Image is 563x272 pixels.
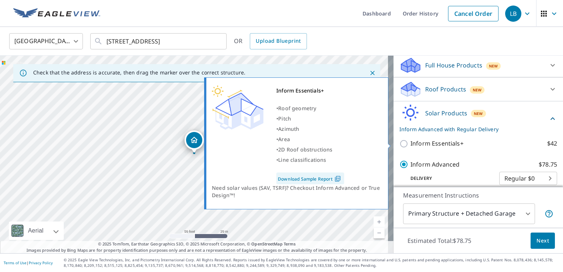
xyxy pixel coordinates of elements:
[251,241,282,247] a: OpenStreetMap
[64,257,559,268] p: © 2025 Eagle View Technologies, Inc. and Pictometry International Corp. All Rights Reserved. Repo...
[212,184,382,199] div: Need solar values (SAV, TSRF)? Checkout Inform Advanced or True Design™!
[531,233,555,249] button: Next
[410,139,464,148] p: Inform Essentials+
[399,80,557,98] div: Roof ProductsNew
[250,33,307,49] a: Upload Blueprint
[403,191,553,200] p: Measurement Instructions
[473,87,482,93] span: New
[333,175,343,182] img: Pdf Icon
[278,105,316,112] span: Roof geometry
[276,144,344,155] div: •
[410,160,459,169] p: Inform Advanced
[276,155,344,165] div: •
[278,136,290,143] span: Area
[448,6,499,21] a: Cancel Order
[276,114,344,124] div: •
[256,36,301,46] span: Upload Blueprint
[9,31,83,52] div: [GEOGRAPHIC_DATA]
[399,125,548,133] p: Inform Advanced with Regular Delivery
[276,124,344,134] div: •
[26,222,46,240] div: Aerial
[234,33,307,49] div: OR
[29,260,53,265] a: Privacy Policy
[536,236,549,245] span: Next
[276,103,344,114] div: •
[399,56,557,74] div: Full House ProductsNew
[425,85,466,94] p: Roof Products
[212,86,263,130] img: Premium
[425,61,482,70] p: Full House Products
[474,111,483,116] span: New
[276,172,344,184] a: Download Sample Report
[505,6,521,22] div: LB
[374,227,385,238] a: Current Level 19, Zoom Out
[425,109,467,118] p: Solar Products
[284,241,296,247] a: Terms
[489,63,498,69] span: New
[545,209,553,218] span: Your report will include the primary structure and a detached garage if one exists.
[4,261,53,265] p: |
[9,222,64,240] div: Aerial
[33,69,245,76] p: Check that the address is accurate, then drag the marker over the correct structure.
[278,156,326,163] span: Line classifications
[374,216,385,227] a: Current Level 19, Zoom In
[399,104,557,133] div: Solar ProductsNewInform Advanced with Regular Delivery
[403,203,535,224] div: Primary Structure + Detached Garage
[539,160,557,169] p: $78.75
[185,130,204,153] div: Dropped pin, building 1, Residential property, 517 Park Ave Southampton, NY 11968
[399,175,499,182] p: Delivery
[368,68,377,78] button: Close
[278,146,332,153] span: 2D Roof obstructions
[499,168,557,189] div: Regular $0
[547,139,557,148] p: $42
[98,241,296,247] span: © 2025 TomTom, Earthstar Geographics SIO, © 2025 Microsoft Corporation, ©
[13,8,100,19] img: EV Logo
[276,86,344,96] div: Inform Essentials+
[278,125,299,132] span: Azimuth
[402,233,477,249] p: Estimated Total: $78.75
[106,31,211,52] input: Search by address or latitude-longitude
[4,260,27,265] a: Terms of Use
[276,134,344,144] div: •
[278,115,291,122] span: Pitch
